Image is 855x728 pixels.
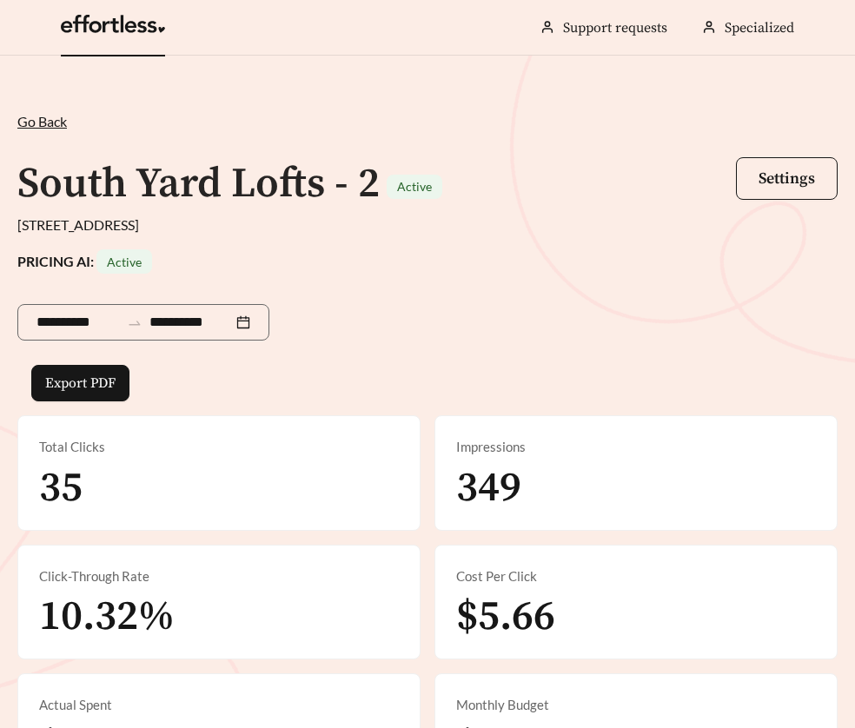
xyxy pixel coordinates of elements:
span: Settings [759,169,815,189]
span: 349 [456,462,521,514]
div: Cost Per Click [456,566,816,586]
span: Specialized [725,19,794,36]
div: Impressions [456,437,816,457]
span: to [127,314,142,330]
div: Total Clicks [39,437,399,457]
a: Support requests [563,19,667,36]
button: Settings [736,157,838,200]
div: [STREET_ADDRESS] [17,215,838,235]
span: 35 [39,462,83,514]
span: $5.66 [456,591,555,643]
strong: PRICING AI: [17,253,152,269]
span: Active [107,255,142,269]
h1: South Yard Lofts - 2 [17,158,380,210]
span: Go Back [17,113,67,129]
div: Monthly Budget [456,695,816,715]
div: Click-Through Rate [39,566,399,586]
span: Active [397,179,432,194]
span: 10.32% [39,591,175,643]
span: Export PDF [45,373,116,394]
span: swap-right [127,315,142,331]
div: Actual Spent [39,695,399,715]
button: Export PDF [31,365,129,401]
